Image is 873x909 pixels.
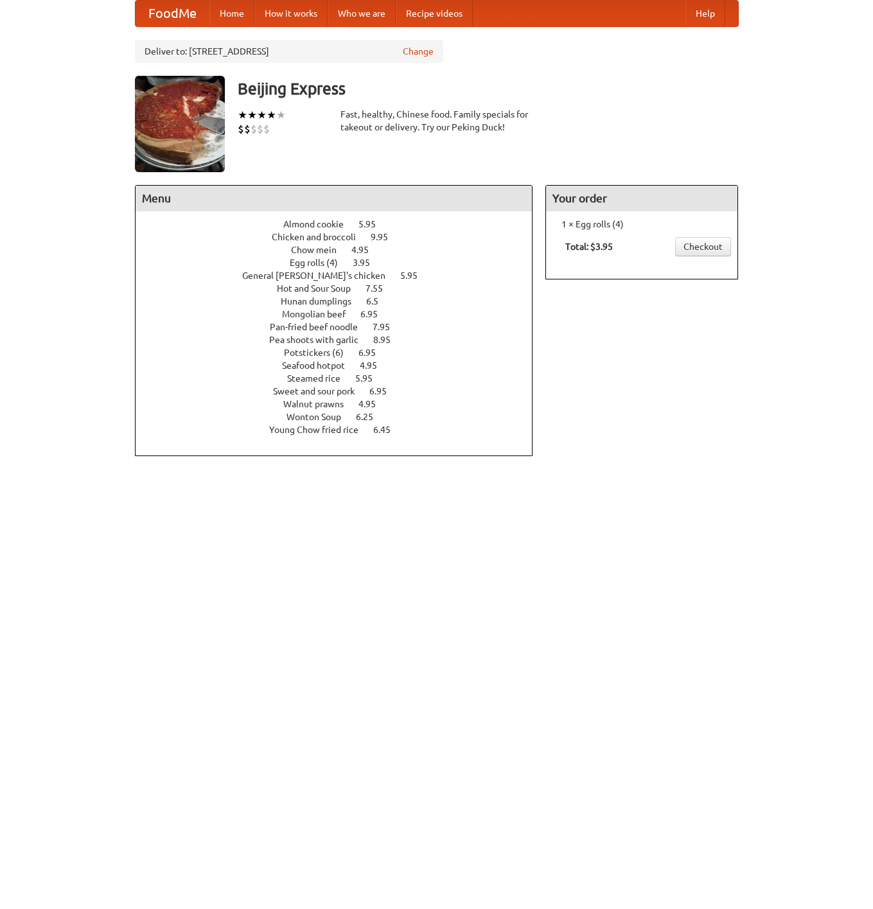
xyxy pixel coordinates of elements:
[358,219,389,229] span: 5.95
[238,122,244,136] li: $
[565,242,613,252] b: Total: $3.95
[269,425,371,435] span: Young Chow fried rice
[136,186,533,211] h4: Menu
[396,1,473,26] a: Recipe videos
[685,1,725,26] a: Help
[238,76,739,101] h3: Beijing Express
[135,40,443,63] div: Deliver to: [STREET_ADDRESS]
[552,218,731,231] li: 1 × Egg rolls (4)
[242,270,398,281] span: General [PERSON_NAME]'s chicken
[373,322,403,332] span: 7.95
[254,1,328,26] a: How it works
[291,245,392,255] a: Chow mein 4.95
[257,108,267,122] li: ★
[238,108,247,122] li: ★
[270,322,414,332] a: Pan-fried beef noodle 7.95
[136,1,209,26] a: FoodMe
[291,245,349,255] span: Chow mein
[282,360,358,371] span: Seafood hotpot
[283,399,357,409] span: Walnut prawns
[242,270,441,281] a: General [PERSON_NAME]'s chicken 5.95
[270,322,371,332] span: Pan-fried beef noodle
[328,1,396,26] a: Who we are
[369,386,400,396] span: 6.95
[135,76,225,172] img: angular.jpg
[244,122,251,136] li: $
[281,296,364,306] span: Hunan dumplings
[287,412,397,422] a: Wonton Soup 6.25
[283,219,400,229] a: Almond cookie 5.95
[290,258,351,268] span: Egg rolls (4)
[281,296,402,306] a: Hunan dumplings 6.5
[287,373,353,384] span: Steamed rice
[282,309,401,319] a: Mongolian beef 6.95
[290,258,394,268] a: Egg rolls (4) 3.95
[358,399,389,409] span: 4.95
[373,425,403,435] span: 6.45
[287,373,396,384] a: Steamed rice 5.95
[360,309,391,319] span: 6.95
[546,186,737,211] h4: Your order
[355,373,385,384] span: 5.95
[247,108,257,122] li: ★
[283,219,357,229] span: Almond cookie
[287,412,354,422] span: Wonton Soup
[276,108,286,122] li: ★
[283,399,400,409] a: Walnut prawns 4.95
[269,425,414,435] a: Young Chow fried rice 6.45
[675,237,731,256] a: Checkout
[351,245,382,255] span: 4.95
[272,232,369,242] span: Chicken and broccoli
[282,360,401,371] a: Seafood hotpot 4.95
[277,283,364,294] span: Hot and Sour Soup
[269,335,414,345] a: Pea shoots with garlic 8.95
[371,232,401,242] span: 9.95
[251,122,257,136] li: $
[209,1,254,26] a: Home
[282,309,358,319] span: Mongolian beef
[360,360,390,371] span: 4.95
[263,122,270,136] li: $
[353,258,383,268] span: 3.95
[373,335,403,345] span: 8.95
[366,283,396,294] span: 7.55
[403,45,434,58] a: Change
[284,348,400,358] a: Potstickers (6) 6.95
[340,108,533,134] div: Fast, healthy, Chinese food. Family specials for takeout or delivery. Try our Peking Duck!
[257,122,263,136] li: $
[273,386,367,396] span: Sweet and sour pork
[284,348,357,358] span: Potstickers (6)
[269,335,371,345] span: Pea shoots with garlic
[366,296,391,306] span: 6.5
[356,412,386,422] span: 6.25
[400,270,430,281] span: 5.95
[277,283,407,294] a: Hot and Sour Soup 7.55
[273,386,410,396] a: Sweet and sour pork 6.95
[272,232,412,242] a: Chicken and broccoli 9.95
[267,108,276,122] li: ★
[358,348,389,358] span: 6.95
